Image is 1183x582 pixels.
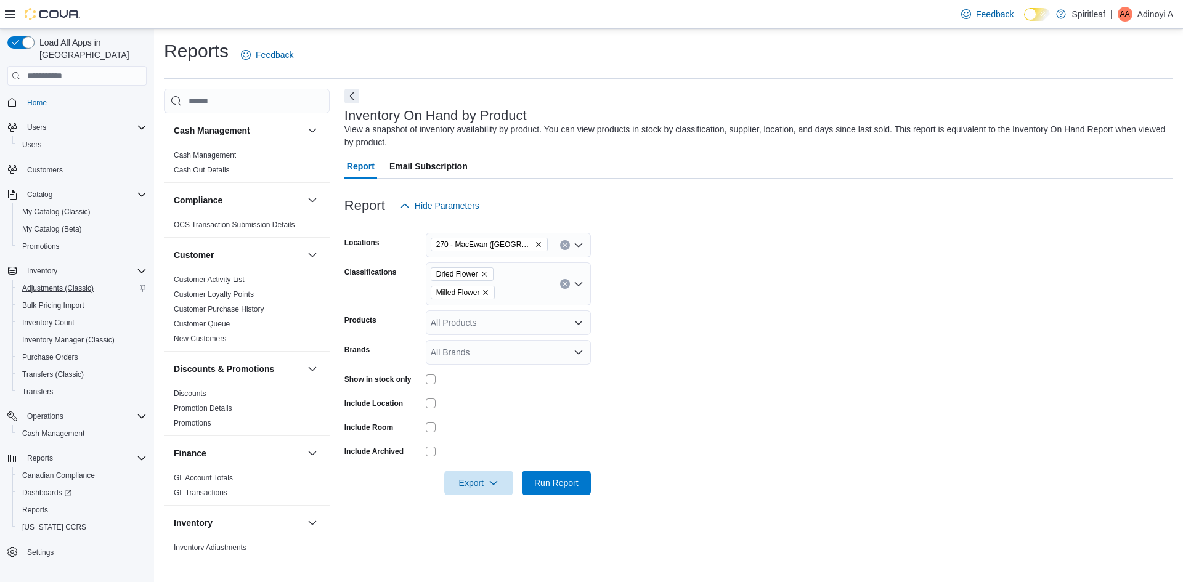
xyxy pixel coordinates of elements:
[305,123,320,138] button: Cash Management
[17,367,147,382] span: Transfers (Classic)
[22,505,48,515] span: Reports
[174,166,230,174] a: Cash Out Details
[344,89,359,103] button: Next
[12,383,152,400] button: Transfers
[560,240,570,250] button: Clear input
[17,468,147,483] span: Canadian Compliance
[174,404,232,413] a: Promotion Details
[305,515,320,530] button: Inventory
[574,347,583,357] button: Open list of options
[2,119,152,136] button: Users
[17,367,89,382] a: Transfers (Classic)
[174,474,233,482] a: GL Account Totals
[174,447,206,459] h3: Finance
[344,123,1167,149] div: View a snapshot of inventory availability by product. You can view products in stock by classific...
[174,124,250,137] h3: Cash Management
[174,220,295,229] a: OCS Transaction Submission Details
[17,426,147,441] span: Cash Management
[560,279,570,289] button: Clear input
[1024,21,1025,22] span: Dark Mode
[12,220,152,238] button: My Catalog (Beta)
[174,194,222,206] h3: Compliance
[164,39,229,63] h1: Reports
[2,262,152,280] button: Inventory
[431,267,494,281] span: Dried Flower
[22,94,147,110] span: Home
[174,275,245,284] a: Customer Activity List
[12,519,152,536] button: [US_STATE] CCRS
[12,349,152,366] button: Purchase Orders
[27,411,63,421] span: Operations
[174,488,227,498] span: GL Transactions
[174,389,206,398] span: Discounts
[976,8,1014,20] span: Feedback
[174,488,227,497] a: GL Transactions
[305,362,320,376] button: Discounts & Promotions
[22,352,78,362] span: Purchase Orders
[17,222,147,236] span: My Catalog (Beta)
[174,418,211,428] span: Promotions
[22,187,57,202] button: Catalog
[17,503,147,517] span: Reports
[25,8,80,20] img: Cova
[574,318,583,328] button: Open list of options
[436,286,480,299] span: Milled Flower
[482,289,489,296] button: Remove Milled Flower from selection in this group
[12,501,152,519] button: Reports
[174,124,303,137] button: Cash Management
[17,239,147,254] span: Promotions
[22,429,84,439] span: Cash Management
[164,217,330,237] div: Compliance
[344,108,527,123] h3: Inventory On Hand by Product
[164,386,330,435] div: Discounts & Promotions
[1024,8,1050,21] input: Dark Mode
[22,544,147,560] span: Settings
[344,345,370,355] label: Brands
[17,315,147,330] span: Inventory Count
[1120,7,1130,22] span: AA
[2,450,152,467] button: Reports
[22,264,147,278] span: Inventory
[431,286,495,299] span: Milled Flower
[1072,7,1105,22] p: Spiritleaf
[17,485,147,500] span: Dashboards
[22,120,147,135] span: Users
[415,200,479,212] span: Hide Parameters
[12,331,152,349] button: Inventory Manager (Classic)
[17,350,147,365] span: Purchase Orders
[164,471,330,505] div: Finance
[256,49,293,61] span: Feedback
[2,186,152,203] button: Catalog
[174,305,264,313] a: Customer Purchase History
[22,187,147,202] span: Catalog
[22,264,62,278] button: Inventory
[174,249,214,261] h3: Customer
[22,488,71,498] span: Dashboards
[395,193,484,218] button: Hide Parameters
[174,543,246,552] span: Inventory Adjustments
[174,543,246,552] a: Inventory Adjustments
[174,194,303,206] button: Compliance
[436,238,532,251] span: 270 - MacEwan ([GEOGRAPHIC_DATA])
[344,315,376,325] label: Products
[174,220,295,230] span: OCS Transaction Submission Details
[164,272,330,351] div: Customer
[17,204,96,219] a: My Catalog (Classic)
[12,366,152,383] button: Transfers (Classic)
[17,333,120,347] a: Inventory Manager (Classic)
[17,384,58,399] a: Transfers
[12,203,152,220] button: My Catalog (Classic)
[17,315,79,330] a: Inventory Count
[12,297,152,314] button: Bulk Pricing Import
[305,248,320,262] button: Customer
[17,520,91,535] a: [US_STATE] CCRS
[1110,7,1113,22] p: |
[344,198,385,213] h3: Report
[17,384,147,399] span: Transfers
[12,280,152,297] button: Adjustments (Classic)
[22,224,82,234] span: My Catalog (Beta)
[174,389,206,398] a: Discounts
[174,517,303,529] button: Inventory
[27,548,54,557] span: Settings
[17,298,89,313] a: Bulk Pricing Import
